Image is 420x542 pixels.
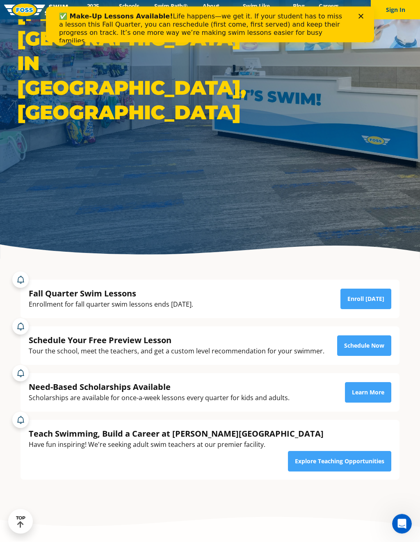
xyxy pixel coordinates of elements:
a: Schedule Now [337,336,391,356]
div: Scholarships are available for once-a-week lessons every quarter for kids and adults. [29,393,290,404]
div: Have fun inspiring! We're seeking adult swim teachers at our premier facility. [29,440,324,451]
div: Enrollment for fall quarter swim lessons ends [DATE]. [29,299,193,310]
div: Schedule Your Free Preview Lesson [29,335,324,346]
a: Enroll [DATE] [340,289,391,310]
a: Swim Like [PERSON_NAME] [227,2,286,18]
iframe: Intercom live chat banner [46,7,374,43]
div: Close [313,7,321,12]
iframe: Intercom live chat [392,514,412,534]
a: Blog [286,2,312,10]
div: Need-Based Scholarships Available [29,382,290,393]
h1: [PERSON_NAME][GEOGRAPHIC_DATA] in [GEOGRAPHIC_DATA], [GEOGRAPHIC_DATA] [17,2,206,125]
a: Schools [112,2,146,10]
a: Careers [312,2,346,10]
a: 2025 Calendar [74,2,112,18]
div: Teach Swimming, Build a Career at [PERSON_NAME][GEOGRAPHIC_DATA] [29,428,324,440]
div: Life happens—we get it. If your student has to miss a lesson this Fall Quarter, you can reschedul... [13,6,302,39]
a: Learn More [345,383,391,403]
img: FOSS Swim School Logo [4,4,74,16]
div: Fall Quarter Swim Lessons [29,288,193,299]
a: Explore Teaching Opportunities [288,451,391,472]
b: ✅ Make-Up Lessons Available! [13,6,127,14]
div: TOP [16,515,25,528]
div: Tour the school, meet the teachers, and get a custom level recommendation for your swimmer. [29,346,324,357]
a: Swim Path® Program [146,2,196,18]
a: About FOSS [195,2,226,18]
